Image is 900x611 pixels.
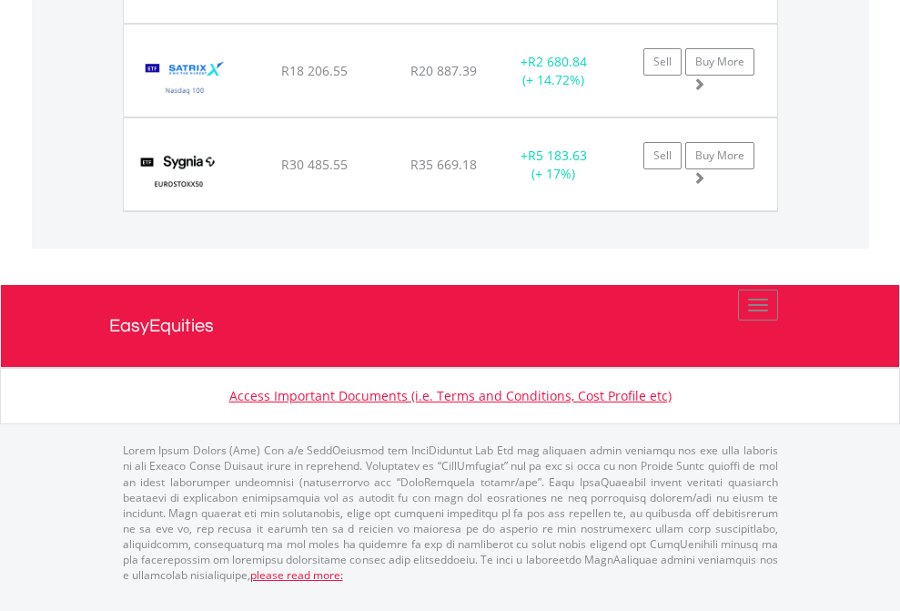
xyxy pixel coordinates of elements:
[643,142,682,169] a: Sell
[685,142,754,169] a: Buy More
[528,147,587,164] span: R5 183.63
[281,156,348,173] span: R30 485.55
[643,48,682,76] a: Sell
[528,53,587,70] span: R2 680.84
[229,387,672,404] a: Access Important Documents (i.e. Terms and Conditions, Cost Profile etc)
[410,156,477,173] span: R35 669.18
[133,47,238,112] img: EQU.ZA.STXNDQ.png
[410,62,477,79] span: R20 887.39
[133,141,225,206] img: EQU.ZA.SYGEU.png
[281,62,348,79] span: R18 206.55
[250,567,343,583] a: please read more:
[109,285,792,367] a: EasyEquities
[497,147,611,183] div: + (+ 17%)
[123,443,778,583] p: Lorem Ipsum Dolors (Ame) Con a/e SeddOeiusmod tem InciDiduntut Lab Etd mag aliquaen admin veniamq...
[685,48,754,76] a: Buy More
[497,53,611,89] div: + (+ 14.72%)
